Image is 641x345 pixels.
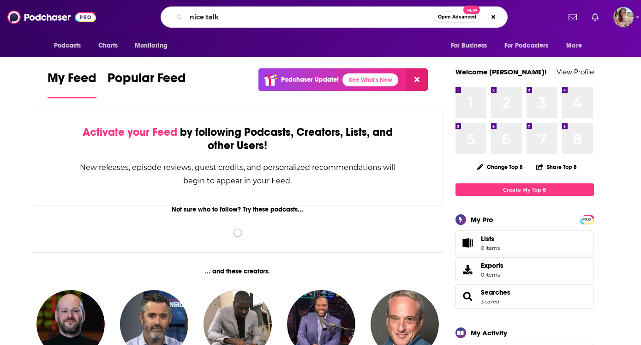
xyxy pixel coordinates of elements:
span: PRO [581,216,593,223]
a: See What's New [342,73,398,86]
span: New [463,6,480,14]
button: open menu [444,37,499,54]
div: ... and these creators. [33,267,443,275]
span: Logged in as ashtonwikstrom [613,7,634,27]
button: open menu [560,37,593,54]
span: Open Advanced [438,15,476,19]
span: 0 items [481,272,503,278]
div: My Pro [471,215,493,224]
a: Lists [455,230,594,255]
span: Activate your Feed [83,125,177,139]
span: Podcasts [54,39,81,52]
a: Popular Feed [108,70,186,98]
span: My Feed [48,70,96,91]
a: My Feed [48,70,96,98]
span: Charts [98,39,118,52]
a: Searches [459,290,477,303]
img: Podchaser - Follow, Share and Rate Podcasts [7,8,96,26]
a: Exports [455,257,594,282]
div: My Activity [471,328,507,337]
span: Searches [455,284,594,309]
span: Lists [459,236,477,249]
a: Show notifications dropdown [565,9,581,25]
button: Share Top 8 [536,158,577,176]
span: Popular Feed [108,70,186,91]
span: For Podcasters [504,39,549,52]
a: Searches [481,288,510,297]
span: Exports [459,263,477,276]
button: open menu [128,37,180,54]
a: View Profile [557,67,594,76]
span: 0 items [481,245,500,251]
a: Create My Top 8 [455,183,594,196]
button: Open AdvancedNew [434,12,480,23]
a: 3 saved [481,298,499,305]
a: Show notifications dropdown [588,9,602,25]
img: User Profile [613,7,634,27]
input: Search podcasts, credits, & more... [186,10,434,24]
span: Exports [481,261,503,270]
div: Search podcasts, credits, & more... [161,6,508,28]
button: open menu [498,37,562,54]
span: Lists [481,235,494,243]
button: open menu [48,37,93,54]
span: For Business [451,39,487,52]
div: Not sure who to follow? Try these podcasts... [33,206,443,213]
span: Lists [481,235,500,243]
a: Charts [92,37,124,54]
span: Monitoring [135,39,168,52]
button: Change Top 8 [472,161,529,173]
div: by following Podcasts, Creators, Lists, and other Users! [79,126,396,152]
span: More [566,39,582,52]
div: New releases, episode reviews, guest credits, and personalized recommendations will begin to appe... [79,161,396,188]
a: Welcome [PERSON_NAME]! [455,67,547,76]
p: Podchaser Update! [281,76,339,84]
button: Show profile menu [613,7,634,27]
a: PRO [581,216,593,223]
